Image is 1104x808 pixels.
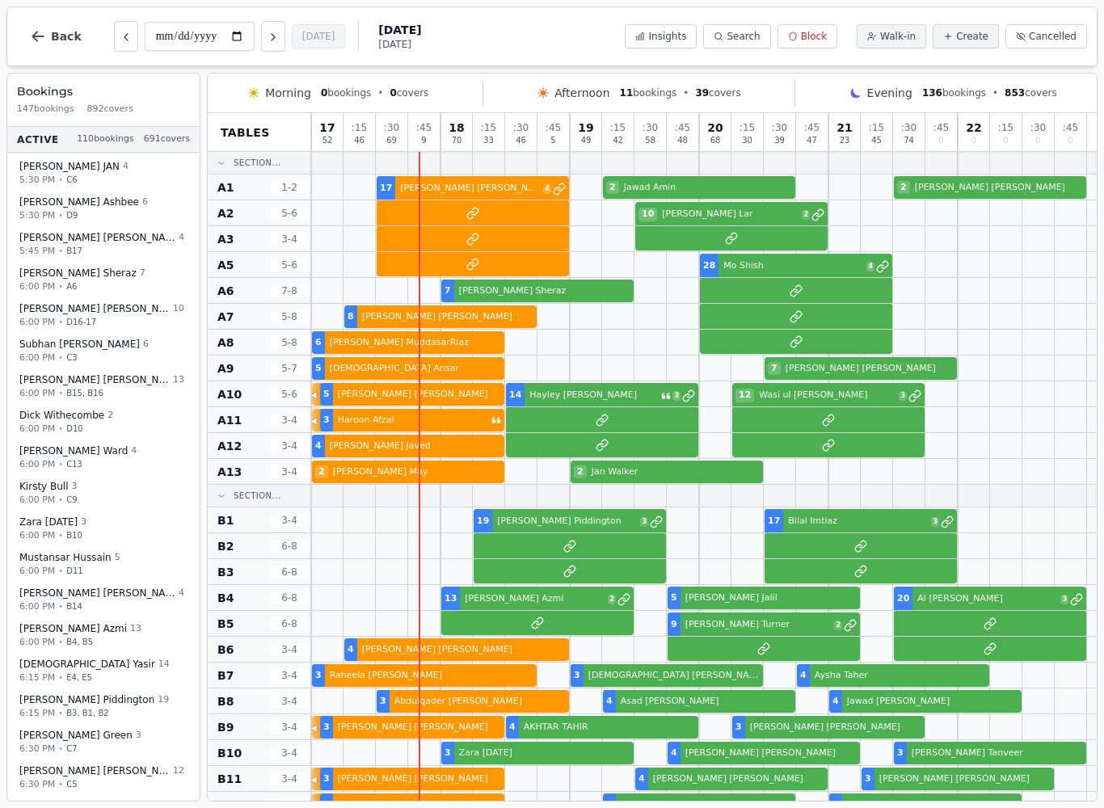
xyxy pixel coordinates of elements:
span: A13 [217,464,242,480]
span: A7 [217,309,234,325]
button: [PERSON_NAME] Ashbee65:30 PM•D9 [11,190,196,228]
span: A2 [217,205,234,221]
span: : 45 [546,123,561,133]
span: [PERSON_NAME] [PERSON_NAME] [19,587,175,600]
span: Morning [265,85,311,101]
span: 13 [130,622,141,636]
span: 49 [581,137,592,145]
span: 12 [173,764,184,778]
span: 5 - 6 [270,388,309,401]
span: 136 [922,87,942,99]
span: 48 [677,137,688,145]
span: 3 - 4 [270,669,309,682]
span: 17 [380,182,392,196]
span: : 15 [998,123,1013,133]
button: [PERSON_NAME] Green36:30 PM•C7 [11,723,196,761]
span: A11 [217,412,242,428]
span: • [58,743,63,755]
span: Active [17,133,59,145]
span: [PERSON_NAME] [PERSON_NAME] [359,643,566,657]
span: 9 [671,618,677,632]
span: 2 [802,210,810,220]
span: 7 [768,362,781,376]
span: B5 [217,616,234,632]
span: 22 [966,122,981,133]
span: 19 [578,122,593,133]
span: 3 [81,516,86,529]
span: • [683,86,689,99]
span: 6:00 PM [19,493,55,507]
svg: Customer message [661,391,671,401]
span: • [58,494,63,506]
span: 6 [315,336,322,350]
button: [PERSON_NAME] [PERSON_NAME]136:00 PM•B15, B16 [11,368,196,406]
button: Dick Withecombe26:00 PM•D10 [11,403,196,441]
span: : 15 [869,123,884,133]
span: [PERSON_NAME] [PERSON_NAME] [359,310,533,324]
button: Previous day [114,21,138,52]
span: 3 - 4 [270,643,309,656]
span: 6 - 8 [270,566,309,579]
span: : 30 [643,123,658,133]
span: 6:00 PM [19,635,55,649]
span: 21 [836,122,852,133]
span: A6 [217,283,234,299]
span: 13 [173,373,184,387]
span: 18 [449,122,464,133]
span: 4 [179,231,184,245]
span: : 15 [352,123,367,133]
span: B1 [217,512,234,528]
span: B15, B16 [66,387,103,399]
button: [PERSON_NAME] Sheraz76:00 PM•A6 [11,261,196,299]
span: 0 [971,137,976,145]
span: 2 [606,181,619,195]
span: Bilal Imtiaz [785,515,929,528]
span: 0 [321,87,327,99]
button: [DEMOGRAPHIC_DATA] Yasir146:15 PM•E4, E5 [11,652,196,690]
span: 19 [158,693,169,707]
span: [PERSON_NAME] [PERSON_NAME] [19,231,175,244]
span: 4 [179,587,184,600]
span: bookings [321,86,371,99]
span: Afternoon [554,85,609,101]
span: Haroon Afzal [335,414,490,427]
span: Evening [867,85,912,101]
span: covers [390,86,428,99]
span: 853 [1005,87,1025,99]
button: [PERSON_NAME] [PERSON_NAME]126:30 PM•C5 [11,759,196,797]
span: • [58,245,63,257]
span: 6:15 PM [19,671,55,684]
span: [PERSON_NAME] [PERSON_NAME] [19,373,170,386]
button: Back [17,17,95,56]
span: B14 [66,600,82,612]
span: A6 [66,280,77,292]
span: [PERSON_NAME] MuddasarRiaz [327,336,501,350]
span: D11 [66,565,82,577]
span: 17 [319,122,335,133]
span: 0 [390,87,396,99]
span: C9 [66,494,77,506]
span: 2 [315,465,328,479]
button: [PERSON_NAME] [PERSON_NAME]45:45 PM•B17 [11,225,196,263]
span: 5 [671,591,677,605]
span: • [58,636,63,648]
span: 3 - 4 [270,233,309,246]
button: [PERSON_NAME] Ward46:00 PM•C13 [11,439,196,477]
span: Search [727,30,760,43]
span: 5 - 8 [270,336,309,349]
button: [PERSON_NAME] Azmi136:00 PM•B4, B5 [11,617,196,654]
span: 5 [315,362,322,376]
span: 23 [840,137,850,145]
button: [PERSON_NAME] [PERSON_NAME]106:00 PM•D16-17 [11,297,196,335]
span: 6:00 PM [19,351,55,364]
span: Kirsty Bull [19,480,69,493]
span: : 45 [804,123,820,133]
span: 2 [608,595,616,604]
span: Section... [234,157,281,169]
span: 0 [938,137,943,145]
span: [PERSON_NAME] [PERSON_NAME] [912,181,1083,195]
span: : 15 [740,123,755,133]
span: 10 [638,208,657,221]
span: 33 [483,137,494,145]
span: • [58,174,63,186]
